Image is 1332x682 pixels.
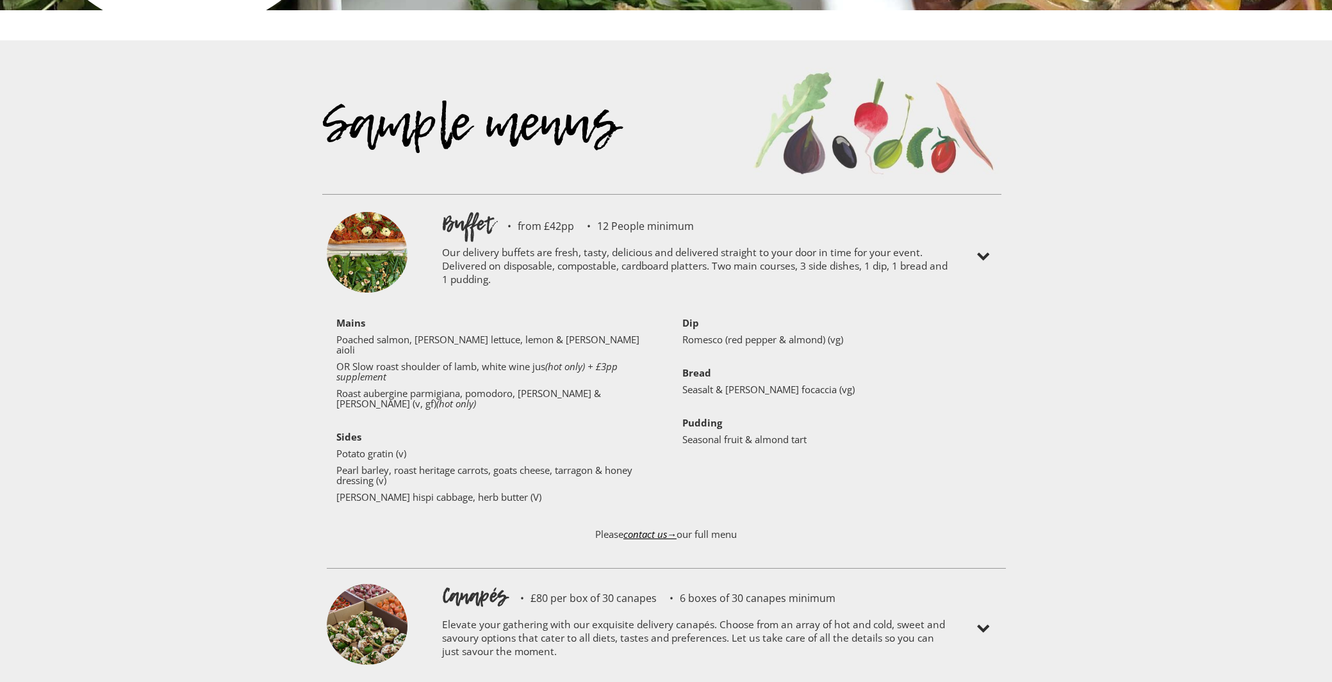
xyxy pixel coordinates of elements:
[682,416,722,429] strong: Pudding
[442,238,948,298] p: Our delivery buffets are fresh, tasty, delicious and delivered straight to your door in time for ...
[336,316,365,329] strong: Mains
[436,397,476,410] em: (hot only)
[442,610,948,670] p: Elevate your gathering with our exquisite delivery canapés. Choose from an array of hot and cold,...
[495,221,574,231] p: from £42pp
[336,334,650,355] p: Poached salmon, [PERSON_NAME] lettuce, lemon & [PERSON_NAME] aioli
[623,528,677,540] a: contact us→
[336,448,650,459] p: Potato gratin (v)
[336,492,650,502] p: [PERSON_NAME] hispi cabbage, herb butter (V)
[336,361,650,382] p: OR Slow roast shoulder of lamb, white wine jus
[336,388,650,409] p: Roast aubergine parmigiana, pomodoro, [PERSON_NAME] & [PERSON_NAME] (v, gf)
[682,434,996,444] p: Seasonal fruit & almond tart
[682,384,996,394] p: Seasalt & [PERSON_NAME] focaccia (vg)
[442,581,507,610] h1: Canapés
[322,116,740,194] div: Sample menus
[657,593,835,603] p: 6 boxes of 30 canapes minimum
[507,593,657,603] p: £80 per box of 30 canapes
[336,430,361,443] strong: Sides
[336,360,618,383] em: (hot only) + £3pp supplement
[336,415,650,425] p: ‍
[682,401,996,411] p: ‍
[682,316,699,329] strong: Dip
[574,221,694,231] p: 12 People minimum
[682,351,996,361] p: ‍
[327,516,1006,565] p: Please our full menu
[682,334,996,345] p: Romesco (red pepper & almond) (vg)
[682,366,711,379] strong: Bread
[336,465,650,485] p: Pearl barley, roast heritage carrots, goats cheese, tarragon & honey dressing (v)
[336,318,650,328] p: ‍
